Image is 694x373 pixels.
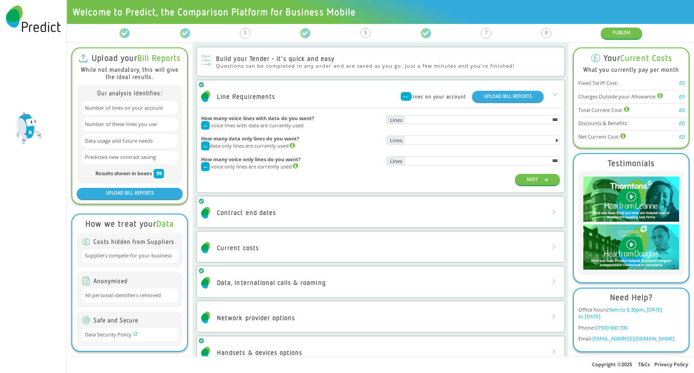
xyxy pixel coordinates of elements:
[601,28,642,39] button: PUBLISH
[156,219,174,228] b: Data
[679,120,685,127] div: £0
[85,219,174,228] div: How we treat your
[204,143,207,149] span: --
[578,107,629,114] div: Total Current Cost:
[217,314,295,321] div: Network provider options
[545,28,548,37] div: 8
[679,93,685,100] div: £0
[244,28,246,37] div: 3
[217,209,276,216] div: Contract end dates
[82,101,178,115] div: Number of lines on your account
[610,293,653,302] div: Need Help?
[578,325,685,331] div: Phone:
[85,331,138,338] a: Data Security Policy
[217,244,259,251] div: Current costs
[82,118,178,131] div: Number of these lines you use
[578,306,662,320] span: 9am to 5.30pm, [DATE] to [DATE].
[578,80,618,87] div: Fixed Tariff Cost:
[679,80,685,87] div: £0
[679,107,685,114] div: £0
[82,316,178,325] div: Safe and Secure
[201,242,210,254] img: Predict Mobile
[578,66,685,74] div: What you currently pay per month
[638,361,650,368] a: T&Cs
[201,312,210,323] img: Predict Mobile
[578,307,685,320] div: Office hours:
[578,336,685,342] div: Email:
[82,238,178,247] div: Costs hidden from Suppliers
[201,347,210,359] img: Predict Mobile
[654,361,688,368] a: Privacy Policy
[201,162,380,171] div: voice only lines are currently used
[137,53,181,63] b: Bill Reports
[201,277,210,289] img: Predict Mobile
[216,55,515,63] div: Build your Tender - it's quick and easy
[77,66,183,80] div: While not mandatory, this will give the ideal results.
[77,188,183,199] button: UPLOAD BILL REPORTS
[82,90,178,97] div: Our analysis identifies:
[95,170,152,177] span: Results shown in boxes
[485,28,488,37] div: 7
[592,335,675,342] a: [EMAIL_ADDRESS][DOMAIN_NAME]
[364,28,367,37] div: 5
[82,134,178,148] div: Data usage and future needs
[201,115,380,121] h4: How many voice lines with data do you want?
[595,324,628,331] a: 07500 900 700
[679,134,685,140] div: £0
[201,156,380,162] h4: How many voice only lines do you want?
[216,63,515,70] div: Questions can be completed in any order and are saved as you go. Just a few minutes and you’re fi...
[201,141,380,150] div: data only lines are currently used
[604,53,672,63] div: Your
[578,133,626,140] div: Net Current Cost:
[92,53,181,63] div: Upload your
[583,177,679,222] img: Leanne-play-2.jpg
[403,93,408,99] span: --
[67,356,694,373] div: Copyright © 2025
[515,174,560,185] button: NEXT
[472,91,544,102] button: UPLOAD BILL REPORTS
[620,53,672,63] b: Current Costs
[578,120,628,127] div: Discounts & Benefits:
[204,122,207,128] span: --
[217,279,325,286] div: Data, international calls & roaming
[204,163,207,169] span: --
[201,121,380,130] div: voice lines with data are currently used
[201,135,380,141] h4: How many data only lines do you want?
[201,207,210,219] img: Predict Mobile
[82,289,178,302] div: All personal identifiers removed
[608,159,655,168] div: Testimonials
[82,249,178,263] div: Suppliers compete for your business
[578,93,663,100] div: Charges Outside your Allowance:
[82,277,178,286] div: Anonymised
[82,151,178,164] div: Predicted new contract saving
[156,170,162,177] span: 99
[401,92,467,101] div: lines on your account
[217,349,302,356] div: Handsets & devices options
[583,224,679,270] img: Douglas-play-2.jpg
